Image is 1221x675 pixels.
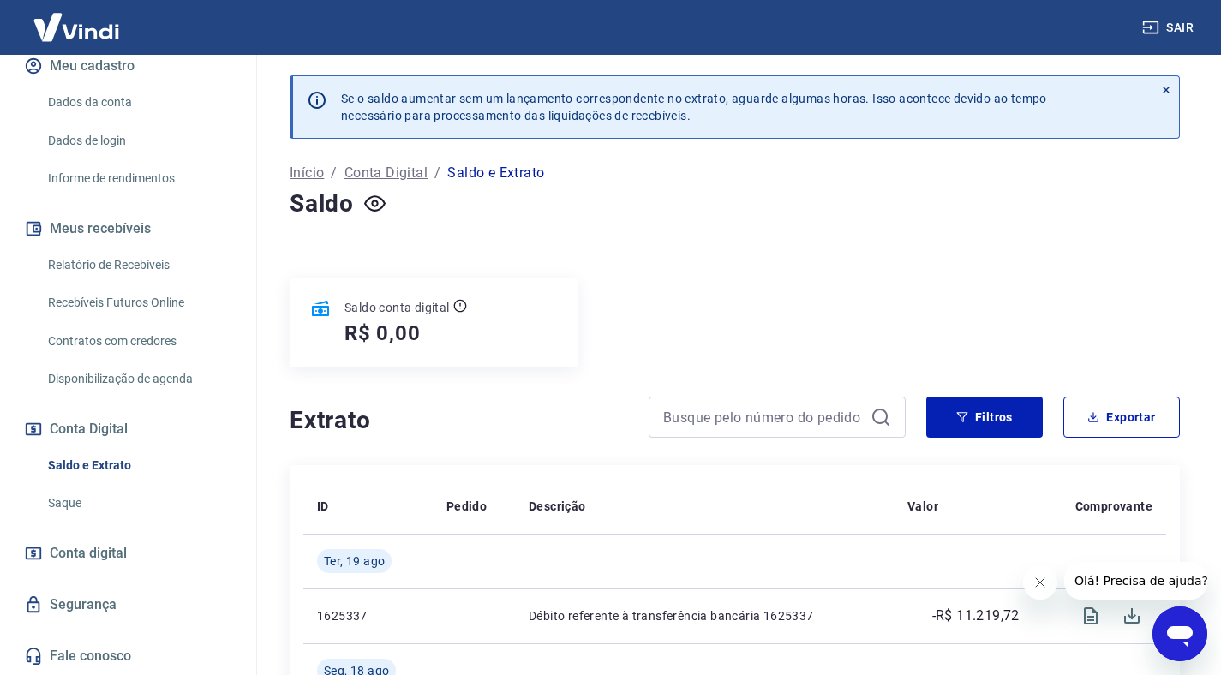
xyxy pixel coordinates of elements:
[21,1,132,53] img: Vindi
[447,163,544,183] p: Saldo e Extrato
[41,123,236,158] a: Dados de login
[21,637,236,675] a: Fale conosco
[331,163,337,183] p: /
[1070,595,1111,636] span: Visualizar
[446,498,487,515] p: Pedido
[41,161,236,196] a: Informe de rendimentos
[663,404,864,430] input: Busque pelo número do pedido
[21,210,236,248] button: Meus recebíveis
[21,410,236,448] button: Conta Digital
[317,498,329,515] p: ID
[1063,397,1180,438] button: Exportar
[344,163,428,183] a: Conta Digital
[344,320,421,347] h5: R$ 0,00
[926,397,1043,438] button: Filtros
[21,535,236,572] a: Conta digital
[290,403,628,438] h4: Extrato
[1075,498,1152,515] p: Comprovante
[1139,12,1200,44] button: Sair
[1152,606,1207,661] iframe: Botão para abrir a janela de mensagens
[341,90,1047,124] p: Se o saldo aumentar sem um lançamento correspondente no extrato, aguarde algumas horas. Isso acon...
[41,248,236,283] a: Relatório de Recebíveis
[529,607,880,624] p: Débito referente à transferência bancária 1625337
[21,586,236,624] a: Segurança
[290,187,354,221] h4: Saldo
[41,324,236,359] a: Contratos com credores
[907,498,938,515] p: Valor
[41,285,236,320] a: Recebíveis Futuros Online
[41,361,236,397] a: Disponibilização de agenda
[10,12,144,26] span: Olá! Precisa de ajuda?
[1111,595,1152,636] span: Download
[434,163,440,183] p: /
[344,299,450,316] p: Saldo conta digital
[50,541,127,565] span: Conta digital
[41,85,236,120] a: Dados da conta
[317,607,419,624] p: 1625337
[21,47,236,85] button: Meu cadastro
[529,498,586,515] p: Descrição
[1064,562,1207,600] iframe: Mensagem da empresa
[290,163,324,183] a: Início
[41,486,236,521] a: Saque
[324,553,385,570] span: Ter, 19 ago
[1023,565,1057,600] iframe: Fechar mensagem
[932,606,1020,626] p: -R$ 11.219,72
[41,448,236,483] a: Saldo e Extrato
